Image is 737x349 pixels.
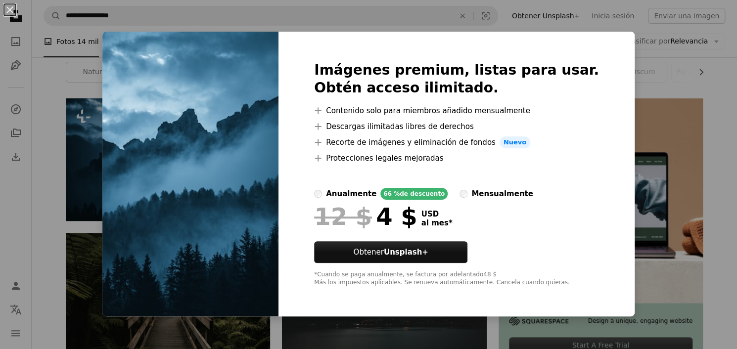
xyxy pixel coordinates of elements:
[421,210,452,218] span: USD
[314,190,322,198] input: anualmente66 %de descuento
[314,204,417,229] div: 4 $
[326,188,376,200] div: anualmente
[314,136,599,148] li: Recorte de imágenes y eliminación de fondos
[460,190,467,198] input: mensualmente
[314,61,599,97] h2: Imágenes premium, listas para usar. Obtén acceso ilimitado.
[314,241,467,263] button: ObtenerUnsplash+
[314,204,372,229] span: 12 $
[384,248,428,257] strong: Unsplash+
[421,218,452,227] span: al mes *
[471,188,533,200] div: mensualmente
[314,271,599,287] div: *Cuando se paga anualmente, se factura por adelantado 48 $ Más los impuestos aplicables. Se renue...
[314,105,599,117] li: Contenido solo para miembros añadido mensualmente
[314,152,599,164] li: Protecciones legales mejoradas
[102,32,278,316] img: premium_photo-1686729237226-0f2edb1e8970
[380,188,448,200] div: 66 % de descuento
[314,121,599,132] li: Descargas ilimitadas libres de derechos
[500,136,530,148] span: Nuevo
